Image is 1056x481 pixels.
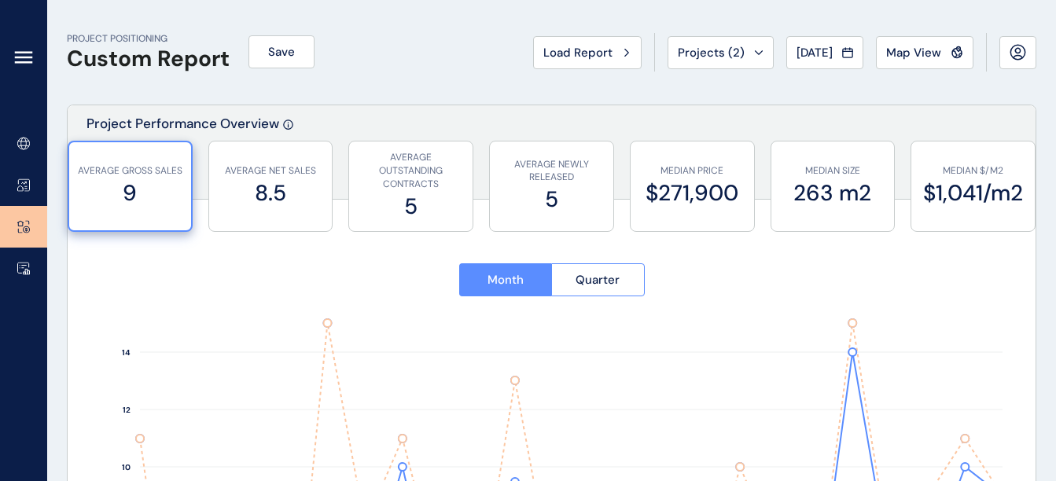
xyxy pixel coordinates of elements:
text: 14 [122,347,131,358]
button: Projects (2) [668,36,774,69]
button: Save [248,35,315,68]
p: PROJECT POSITIONING [67,32,230,46]
text: 10 [122,462,131,472]
p: AVERAGE NEWLY RELEASED [498,158,605,185]
span: [DATE] [797,45,833,61]
button: [DATE] [786,36,863,69]
span: Projects ( 2 ) [678,45,745,61]
label: 263 m2 [779,178,887,208]
p: MEDIAN PRICE [638,164,746,178]
label: 8.5 [217,178,325,208]
span: Load Report [543,45,613,61]
label: $271,900 [638,178,746,208]
label: $1,041/m2 [919,178,1027,208]
p: AVERAGE GROSS SALES [77,164,183,178]
button: Month [459,263,552,296]
span: Save [268,44,295,60]
button: Load Report [533,36,642,69]
p: AVERAGE NET SALES [217,164,325,178]
p: AVERAGE OUTSTANDING CONTRACTS [357,151,465,190]
p: MEDIAN SIZE [779,164,887,178]
label: 5 [498,184,605,215]
button: Map View [876,36,973,69]
label: 9 [77,178,183,208]
p: Project Performance Overview [86,115,279,199]
span: Quarter [576,272,620,288]
h1: Custom Report [67,46,230,72]
label: 5 [357,191,465,222]
span: Map View [886,45,941,61]
text: 12 [123,405,131,415]
p: MEDIAN $/M2 [919,164,1027,178]
span: Month [488,272,524,288]
button: Quarter [551,263,645,296]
